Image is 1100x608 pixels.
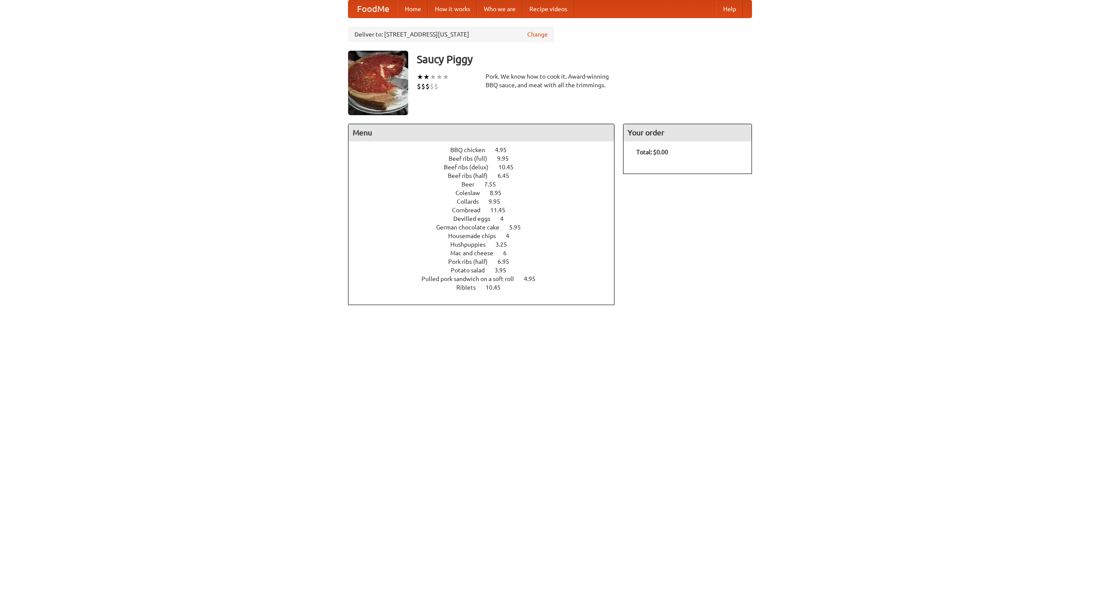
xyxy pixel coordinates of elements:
a: Devilled eggs 4 [453,215,519,222]
a: Pork ribs (half) 6.95 [448,258,525,265]
span: Pork ribs (half) [448,258,496,265]
a: Pulled pork sandwich on a soft roll 4.95 [422,275,551,282]
span: 5.95 [509,224,529,231]
span: Hushpuppies [450,241,494,248]
div: Deliver to: [STREET_ADDRESS][US_STATE] [348,27,554,42]
a: Collards 9.95 [457,198,516,205]
span: 4.95 [495,147,515,153]
span: 4 [506,232,518,239]
li: $ [430,82,434,91]
span: Potato salad [451,267,493,274]
span: Housemade chips [448,232,504,239]
span: Cornbread [452,207,489,214]
span: BBQ chicken [450,147,494,153]
a: Potato salad 3.95 [451,267,522,274]
li: ★ [417,72,423,82]
a: Housemade chips 4 [448,232,525,239]
span: Beef ribs (full) [449,155,496,162]
span: 9.95 [489,198,509,205]
span: Riblets [456,284,484,291]
span: 9.95 [497,155,517,162]
a: Change [527,30,548,39]
li: ★ [443,72,449,82]
li: $ [434,82,438,91]
li: $ [417,82,421,91]
span: 6.45 [498,172,518,179]
a: Recipe videos [522,0,574,18]
li: ★ [436,72,443,82]
span: 11.45 [490,207,514,214]
h4: Menu [348,124,614,141]
b: Total: $0.00 [636,149,668,156]
a: Beef ribs (half) 6.45 [448,172,525,179]
li: $ [421,82,425,91]
li: $ [425,82,430,91]
span: 4 [500,215,512,222]
a: How it works [428,0,477,18]
a: Help [716,0,743,18]
span: Mac and cheese [450,250,502,257]
span: Beef ribs (delux) [444,164,497,171]
span: Collards [457,198,487,205]
a: Hushpuppies 3.25 [450,241,523,248]
div: Pork. We know how to cook it. Award-winning BBQ sauce, and meat with all the trimmings. [486,72,614,89]
a: Beef ribs (delux) 10.45 [444,164,529,171]
a: Home [398,0,428,18]
span: 3.95 [495,267,515,274]
a: Beer 7.55 [461,181,512,188]
span: 4.95 [524,275,544,282]
span: Beer [461,181,483,188]
span: 10.45 [486,284,509,291]
span: Pulled pork sandwich on a soft roll [422,275,522,282]
span: 7.55 [484,181,504,188]
span: 3.25 [495,241,516,248]
li: ★ [430,72,436,82]
a: German chocolate cake 5.95 [436,224,537,231]
span: Beef ribs (half) [448,172,496,179]
span: 6.95 [498,258,518,265]
h3: Saucy Piggy [417,51,752,68]
li: ★ [423,72,430,82]
a: Beef ribs (full) 9.95 [449,155,525,162]
span: 8.95 [490,189,510,196]
img: angular.jpg [348,51,408,115]
span: 10.45 [498,164,522,171]
span: 6 [503,250,515,257]
span: Devilled eggs [453,215,499,222]
h4: Your order [623,124,752,141]
a: Coleslaw 8.95 [455,189,517,196]
a: Riblets 10.45 [456,284,516,291]
span: Coleslaw [455,189,489,196]
a: Cornbread 11.45 [452,207,521,214]
span: German chocolate cake [436,224,508,231]
a: Who we are [477,0,522,18]
a: Mac and cheese 6 [450,250,522,257]
a: BBQ chicken 4.95 [450,147,522,153]
a: FoodMe [348,0,398,18]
